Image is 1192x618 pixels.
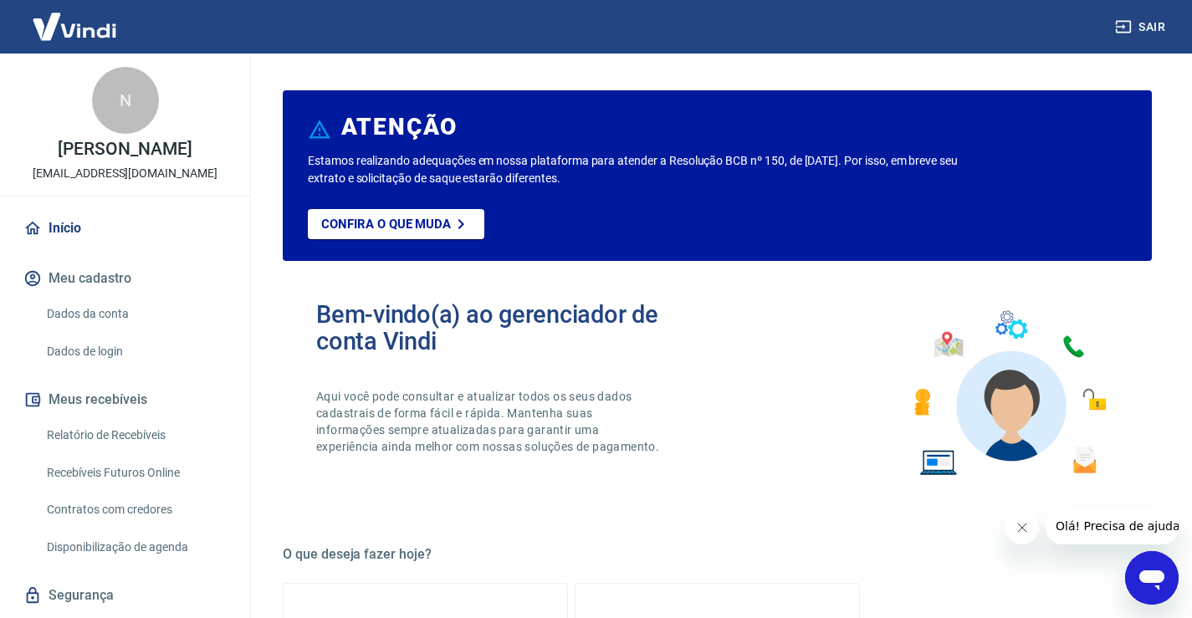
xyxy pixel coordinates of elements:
a: Relatório de Recebíveis [40,418,230,452]
p: [EMAIL_ADDRESS][DOMAIN_NAME] [33,165,217,182]
img: Vindi [20,1,129,52]
a: Dados da conta [40,297,230,331]
p: Confira o que muda [321,217,451,232]
a: Dados de login [40,335,230,369]
p: Aqui você pode consultar e atualizar todos os seus dados cadastrais de forma fácil e rápida. Mant... [316,388,663,455]
h6: ATENÇÃO [341,119,458,135]
iframe: Mensagem da empresa [1046,508,1179,544]
button: Meus recebíveis [20,381,230,418]
a: Confira o que muda [308,209,484,239]
img: Imagem de um avatar masculino com diversos icones exemplificando as funcionalidades do gerenciado... [899,301,1118,486]
h5: O que deseja fazer hoje? [283,546,1152,563]
span: Olá! Precisa de ajuda? [10,12,141,25]
button: Sair [1112,12,1172,43]
iframe: Botão para abrir a janela de mensagens [1125,551,1179,605]
p: Estamos realizando adequações em nossa plataforma para atender a Resolução BCB nº 150, de [DATE].... [308,152,963,187]
a: Início [20,210,230,247]
a: Segurança [20,577,230,614]
a: Recebíveis Futuros Online [40,456,230,490]
h2: Bem-vindo(a) ao gerenciador de conta Vindi [316,301,718,355]
a: Contratos com credores [40,493,230,527]
button: Meu cadastro [20,260,230,297]
a: Disponibilização de agenda [40,530,230,564]
p: [PERSON_NAME] [58,140,192,158]
div: N [92,67,159,134]
iframe: Fechar mensagem [1005,511,1039,544]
